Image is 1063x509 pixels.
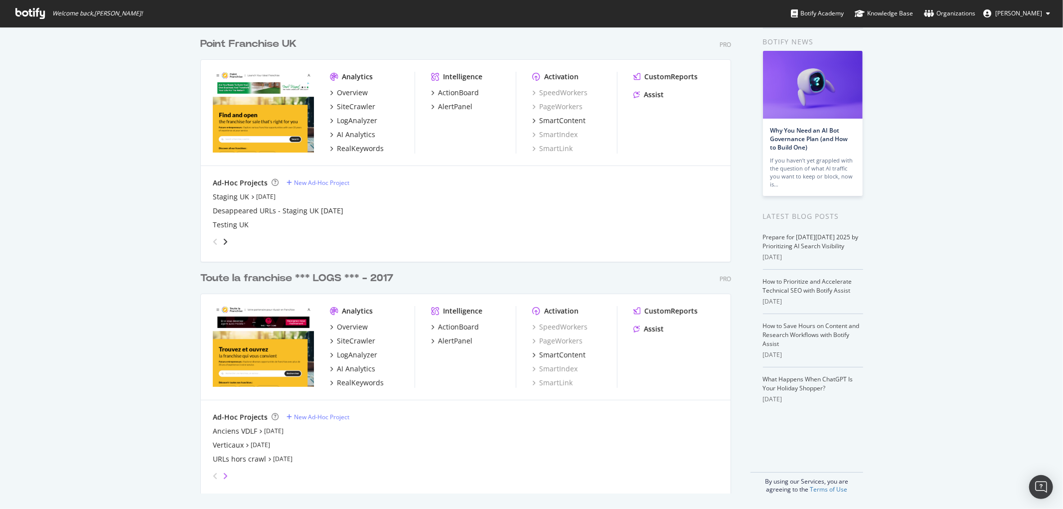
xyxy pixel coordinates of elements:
span: Gwendoline Barreau [995,9,1042,17]
div: SmartContent [539,350,586,360]
a: LogAnalyzer [330,350,377,360]
div: SmartIndex [532,364,578,374]
a: Verticaux [213,440,244,450]
a: Overview [330,88,368,98]
a: AlertPanel [431,336,472,346]
img: pointfranchise.co.uk [213,72,314,153]
div: SpeedWorkers [532,88,588,98]
div: Botify news [763,36,863,47]
a: Testing UK [213,220,249,230]
span: Welcome back, [PERSON_NAME] ! [52,9,143,17]
div: ActionBoard [438,88,479,98]
a: SmartContent [532,350,586,360]
a: RealKeywords [330,378,384,388]
div: Analytics [342,72,373,82]
div: ActionBoard [438,322,479,332]
div: Knowledge Base [855,8,913,18]
div: Organizations [924,8,975,18]
div: angle-right [222,471,229,481]
div: RealKeywords [337,144,384,154]
a: Overview [330,322,368,332]
div: New Ad-Hoc Project [294,413,349,421]
div: CustomReports [644,72,698,82]
img: Why You Need an AI Bot Governance Plan (and How to Build One) [763,51,863,119]
div: AlertPanel [438,336,472,346]
div: angle-left [209,234,222,250]
div: Intelligence [443,306,482,316]
div: RealKeywords [337,378,384,388]
div: Activation [544,306,579,316]
a: SmartLink [532,144,573,154]
a: SmartContent [532,116,586,126]
div: AI Analytics [337,364,375,374]
div: CustomReports [644,306,698,316]
a: URLs hors crawl [213,454,266,464]
a: AI Analytics [330,364,375,374]
div: [DATE] [763,253,863,262]
a: Assist [633,324,664,334]
a: SmartIndex [532,130,578,140]
a: What Happens When ChatGPT Is Your Holiday Shopper? [763,375,853,392]
a: RealKeywords [330,144,384,154]
div: Point Franchise UK [200,37,297,51]
a: [DATE] [251,441,270,449]
div: Latest Blog Posts [763,211,863,222]
div: Ad-Hoc Projects [213,178,268,188]
div: Activation [544,72,579,82]
button: [PERSON_NAME] [975,5,1058,21]
div: Assist [644,324,664,334]
div: Overview [337,88,368,98]
a: Anciens VDLF [213,426,257,436]
a: How to Save Hours on Content and Research Workflows with Botify Assist [763,322,860,348]
div: [DATE] [763,297,863,306]
div: angle-left [209,468,222,484]
div: Desappeared URLs - Staging UK [DATE] [213,206,343,216]
div: Pro [720,275,731,283]
div: AI Analytics [337,130,375,140]
a: Point Franchise UK [200,37,301,51]
div: SiteCrawler [337,102,375,112]
a: SiteCrawler [330,336,375,346]
a: LogAnalyzer [330,116,377,126]
a: [DATE] [256,192,276,201]
a: How to Prioritize and Accelerate Technical SEO with Botify Assist [763,277,852,295]
div: Overview [337,322,368,332]
div: New Ad-Hoc Project [294,178,349,187]
a: [DATE] [264,427,284,435]
div: Ad-Hoc Projects [213,412,268,422]
div: Botify Academy [791,8,844,18]
div: angle-right [222,237,229,247]
a: SpeedWorkers [532,322,588,332]
div: If you haven’t yet grappled with the question of what AI traffic you want to keep or block, now is… [770,157,855,188]
div: Open Intercom Messenger [1029,475,1053,499]
a: Prepare for [DATE][DATE] 2025 by Prioritizing AI Search Visibility [763,233,859,250]
a: Why You Need an AI Bot Governance Plan (and How to Build One) [770,126,848,152]
a: AlertPanel [431,102,472,112]
div: AlertPanel [438,102,472,112]
div: Analytics [342,306,373,316]
a: CustomReports [633,72,698,82]
a: Assist [633,90,664,100]
div: LogAnalyzer [337,350,377,360]
a: New Ad-Hoc Project [287,413,349,421]
div: SiteCrawler [337,336,375,346]
a: PageWorkers [532,102,583,112]
div: Assist [644,90,664,100]
div: [DATE] [763,350,863,359]
a: AI Analytics [330,130,375,140]
div: Toute la franchise *** LOGS *** - 2017 [200,271,393,286]
div: grid [200,25,739,494]
div: Intelligence [443,72,482,82]
a: Staging UK [213,192,249,202]
a: Toute la franchise *** LOGS *** - 2017 [200,271,397,286]
img: toute-la-franchise.com [213,306,314,387]
div: [DATE] [763,395,863,404]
